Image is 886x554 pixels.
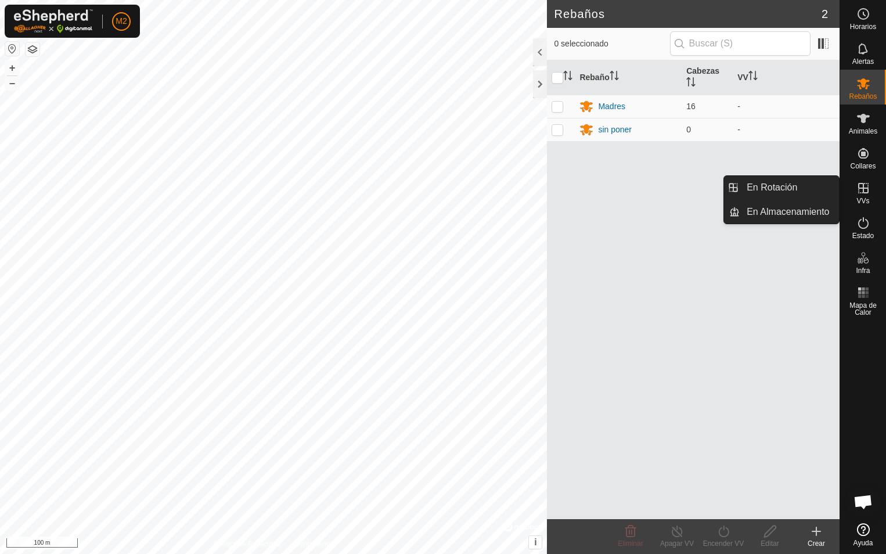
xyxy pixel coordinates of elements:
p-sorticon: Activar para ordenar [686,79,696,88]
th: VV [733,60,840,95]
p-sorticon: Activar para ordenar [563,73,572,82]
div: Editar [747,538,793,549]
div: Madres [598,100,625,113]
span: Alertas [852,58,874,65]
a: En Rotación [740,176,839,199]
a: En Almacenamiento [740,200,839,224]
input: Buscar (S) [670,31,811,56]
span: Ayuda [853,539,873,546]
div: Chat abierto [846,484,881,519]
th: Rebaño [575,60,682,95]
p-sorticon: Activar para ordenar [748,73,758,82]
span: Infra [856,267,870,274]
div: Apagar VV [654,538,700,549]
span: Rebaños [849,93,877,100]
button: Capas del Mapa [26,42,39,56]
a: Política de Privacidad [214,539,280,549]
button: i [529,536,542,549]
span: En Rotación [747,181,797,195]
span: Eliminar [618,539,643,548]
th: Cabezas [682,60,733,95]
a: Contáctenos [294,539,333,549]
span: VVs [856,197,869,204]
td: - [733,95,840,118]
button: Restablecer Mapa [5,42,19,56]
div: sin poner [598,124,632,136]
span: Horarios [850,23,876,30]
span: i [534,537,536,547]
a: Ayuda [840,519,886,551]
span: En Almacenamiento [747,205,829,219]
li: En Almacenamiento [724,200,839,224]
p-sorticon: Activar para ordenar [610,73,619,82]
span: Collares [850,163,876,170]
button: – [5,76,19,90]
span: Estado [852,232,874,239]
span: Animales [849,128,877,135]
h2: Rebaños [554,7,821,21]
span: 0 seleccionado [554,38,669,50]
div: Encender VV [700,538,747,549]
td: - [733,118,840,141]
button: + [5,61,19,75]
img: Logo Gallagher [14,9,93,33]
span: 16 [686,102,696,111]
li: En Rotación [724,176,839,199]
span: M2 [116,15,127,27]
span: Mapa de Calor [843,302,883,316]
span: 2 [822,5,828,23]
div: Crear [793,538,840,549]
span: 0 [686,125,691,134]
